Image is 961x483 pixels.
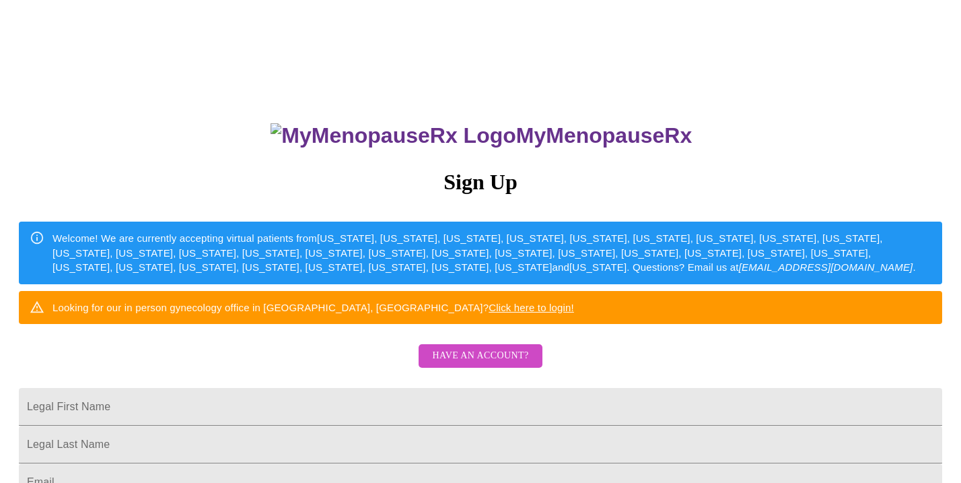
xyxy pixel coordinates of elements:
[52,226,931,280] div: Welcome! We are currently accepting virtual patients from [US_STATE], [US_STATE], [US_STATE], [US...
[432,348,528,364] span: Have an account?
[52,295,574,320] div: Looking for our in person gynecology office in [GEOGRAPHIC_DATA], [GEOGRAPHIC_DATA]?
[419,344,542,368] button: Have an account?
[739,261,913,273] em: [EMAIL_ADDRESS][DOMAIN_NAME]
[415,359,545,371] a: Have an account?
[19,170,942,195] h3: Sign Up
[271,123,515,148] img: MyMenopauseRx Logo
[21,123,943,148] h3: MyMenopauseRx
[489,302,574,313] a: Click here to login!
